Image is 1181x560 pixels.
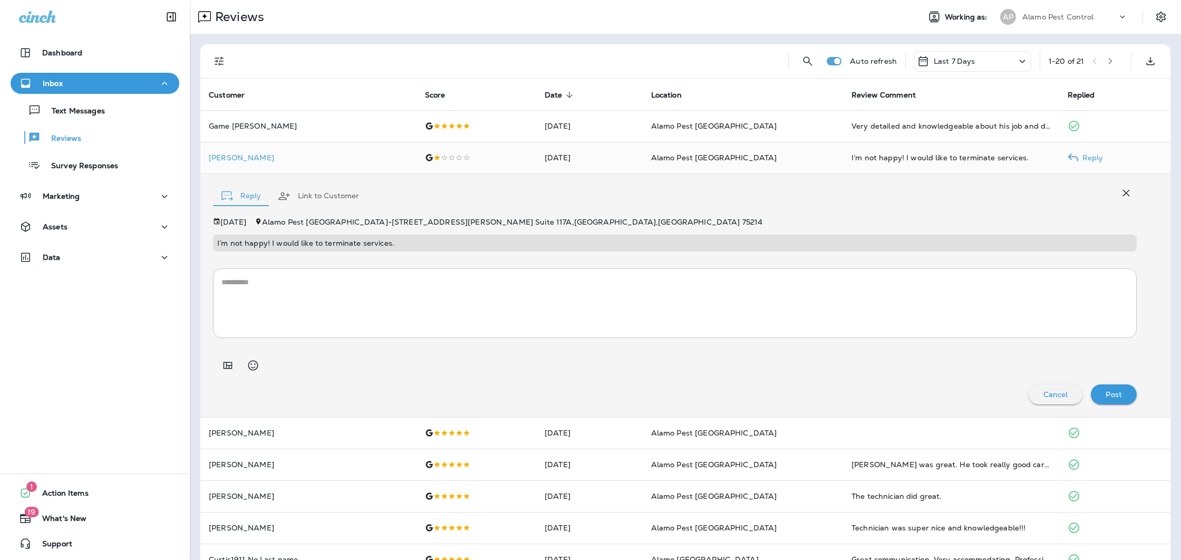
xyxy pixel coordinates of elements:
td: [DATE] [536,512,643,544]
p: Last 7 Days [934,57,975,65]
div: AP [1000,9,1016,25]
div: I’m not happy! I would like to terminate services. [851,152,1051,163]
button: 1Action Items [11,482,179,504]
div: 1 - 20 of 21 [1049,57,1084,65]
span: Replied [1068,91,1095,100]
p: [PERSON_NAME] [209,524,408,532]
p: I’m not happy! I would like to terminate services. [217,239,1132,247]
button: Link to Customer [269,177,367,215]
p: Alamo Pest Control [1022,13,1094,21]
p: Assets [43,223,67,231]
p: [PERSON_NAME] [209,460,408,469]
p: Auto refresh [850,57,897,65]
div: Very detailed and knowledgeable about his job and duties . Very respectful and detailed [851,121,1051,131]
button: Select an emoji [243,355,264,376]
button: Export as CSV [1140,51,1161,72]
span: Working as: [945,13,990,22]
span: Review Comment [851,90,930,100]
span: Alamo Pest [GEOGRAPHIC_DATA] [651,121,777,131]
div: Click to view Customer Drawer [209,153,408,162]
button: Settings [1151,7,1170,26]
td: [DATE] [536,449,643,480]
div: Technician was super nice and knowledgeable!!! [851,523,1051,533]
span: Alamo Pest [GEOGRAPHIC_DATA] [651,523,777,533]
span: Alamo Pest [GEOGRAPHIC_DATA] [651,153,777,162]
td: [DATE] [536,142,643,173]
button: Reviews [11,127,179,149]
span: Alamo Pest [GEOGRAPHIC_DATA] - [STREET_ADDRESS][PERSON_NAME] Suite 117A , [GEOGRAPHIC_DATA] , [GE... [262,217,763,227]
span: Location [651,91,682,100]
span: Date [545,91,563,100]
button: Filters [209,51,230,72]
button: Cancel [1029,384,1083,404]
span: Support [32,539,72,552]
button: Dashboard [11,42,179,63]
td: [DATE] [536,110,643,142]
button: Assets [11,216,179,237]
p: Text Messages [41,107,105,117]
p: Reviews [211,9,264,25]
p: Marketing [43,192,80,200]
p: Reviews [41,134,81,144]
td: [DATE] [536,480,643,512]
p: Survey Responses [41,161,118,171]
button: Support [11,533,179,554]
p: Inbox [43,79,63,88]
button: Data [11,247,179,268]
p: Game [PERSON_NAME] [209,122,408,130]
span: Action Items [32,489,89,501]
p: Post [1106,390,1122,399]
span: 19 [24,507,38,517]
span: Alamo Pest [GEOGRAPHIC_DATA] [651,428,777,438]
button: Collapse Sidebar [157,6,186,27]
span: Location [651,90,695,100]
button: Reply [213,177,269,215]
span: Date [545,90,576,100]
button: Add in a premade template [217,355,238,376]
button: 19What's New [11,508,179,529]
span: Score [425,90,459,100]
span: Alamo Pest [GEOGRAPHIC_DATA] [651,460,777,469]
p: Cancel [1043,390,1068,399]
p: [PERSON_NAME] [209,429,408,437]
span: Score [425,91,446,100]
span: Review Comment [851,91,916,100]
p: Reply [1078,153,1103,162]
button: Inbox [11,73,179,94]
div: The technician did great. [851,491,1051,501]
span: What's New [32,514,86,527]
button: Survey Responses [11,154,179,176]
div: Joshua was great. He took really good care of us [851,459,1051,470]
span: 1 [26,481,37,492]
p: Dashboard [42,49,82,57]
span: Alamo Pest [GEOGRAPHIC_DATA] [651,491,777,501]
p: Data [43,253,61,262]
td: [DATE] [536,417,643,449]
span: Customer [209,90,258,100]
button: Search Reviews [797,51,818,72]
span: Replied [1068,90,1109,100]
p: [DATE] [220,218,246,226]
p: [PERSON_NAME] [209,492,408,500]
button: Marketing [11,186,179,207]
button: Text Messages [11,99,179,121]
span: Customer [209,91,245,100]
p: [PERSON_NAME] [209,153,408,162]
button: Post [1091,384,1137,404]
